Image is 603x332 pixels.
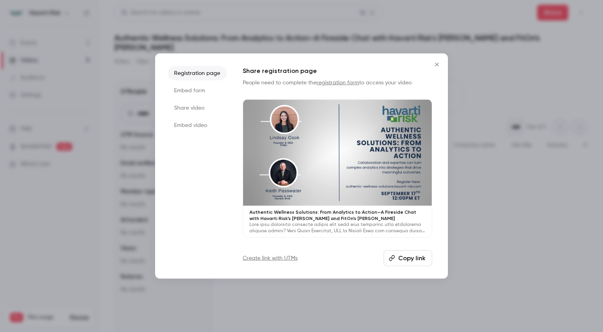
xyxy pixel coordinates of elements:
[249,209,425,221] p: Authentic Wellness Solutions: From Analytics to Action—A Fireside Chat with Havarti Risk’s [PERSO...
[429,57,445,73] button: Close
[168,66,227,80] li: Registration page
[384,250,432,266] button: Copy link
[168,101,227,115] li: Share video
[316,80,359,86] a: registration form
[243,99,432,238] a: Authentic Wellness Solutions: From Analytics to Action—A Fireside Chat with Havarti Risk’s [PERSO...
[168,118,227,132] li: Embed video
[249,221,425,234] p: Lore ipsu dolorsita consecte adipis elit sedd eius temporinc utla etdolorema aliquae admini? Veni...
[243,66,432,76] h1: Share registration page
[243,79,432,87] p: People need to complete the to access your video
[168,84,227,98] li: Embed form
[243,254,298,262] a: Create link with UTMs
